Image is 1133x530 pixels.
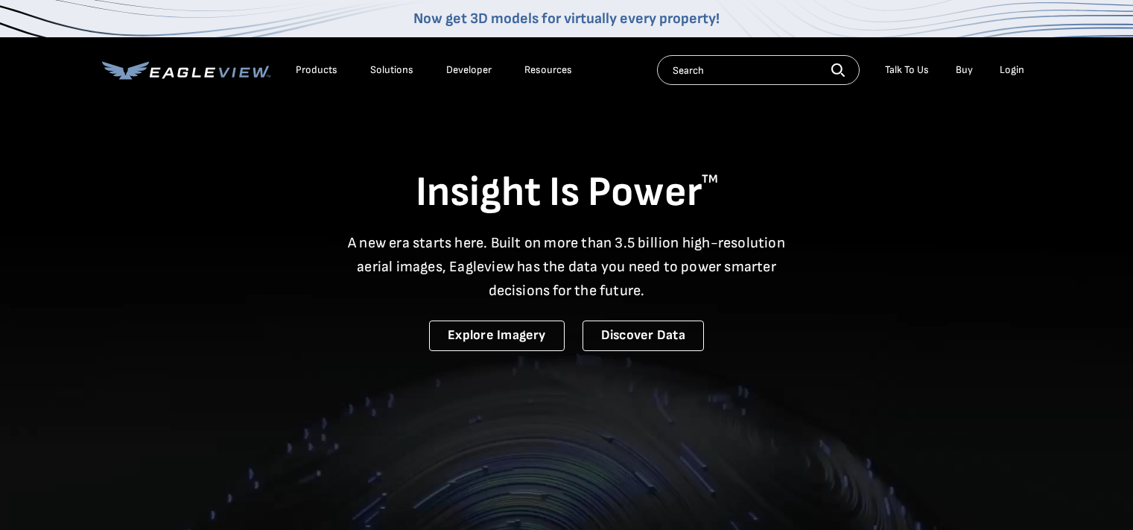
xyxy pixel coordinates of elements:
[102,167,1032,219] h1: Insight Is Power
[885,63,929,77] div: Talk To Us
[446,63,492,77] a: Developer
[339,231,795,303] p: A new era starts here. Built on more than 3.5 billion high-resolution aerial images, Eagleview ha...
[702,172,718,186] sup: TM
[429,321,565,351] a: Explore Imagery
[413,10,720,28] a: Now get 3D models for virtually every property!
[296,63,337,77] div: Products
[657,55,860,85] input: Search
[1000,63,1024,77] div: Login
[524,63,572,77] div: Resources
[370,63,413,77] div: Solutions
[583,321,704,351] a: Discover Data
[956,63,973,77] a: Buy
